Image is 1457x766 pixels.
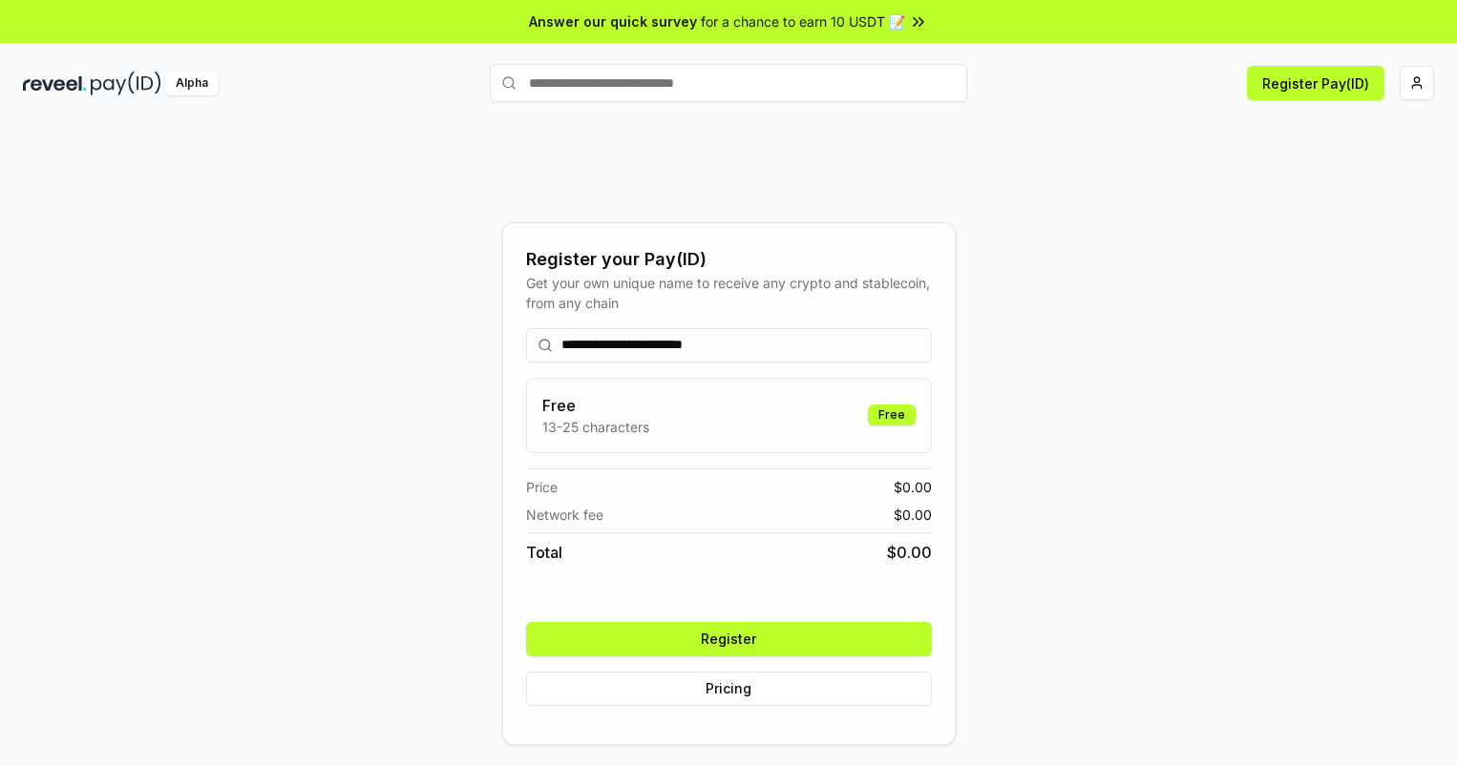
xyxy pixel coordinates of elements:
[526,505,603,525] span: Network fee
[526,246,932,273] div: Register your Pay(ID)
[526,622,932,656] button: Register
[894,477,932,497] span: $ 0.00
[23,72,87,95] img: reveel_dark
[894,505,932,525] span: $ 0.00
[542,417,649,437] p: 13-25 characters
[526,273,932,313] div: Get your own unique name to receive any crypto and stablecoin, from any chain
[529,11,697,31] span: Answer our quick survey
[526,477,558,497] span: Price
[1247,66,1384,100] button: Register Pay(ID)
[91,72,161,95] img: pay_id
[526,541,562,564] span: Total
[701,11,905,31] span: for a chance to earn 10 USDT 📝
[542,394,649,417] h3: Free
[165,72,219,95] div: Alpha
[526,672,932,706] button: Pricing
[868,404,916,425] div: Free
[887,541,932,564] span: $ 0.00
